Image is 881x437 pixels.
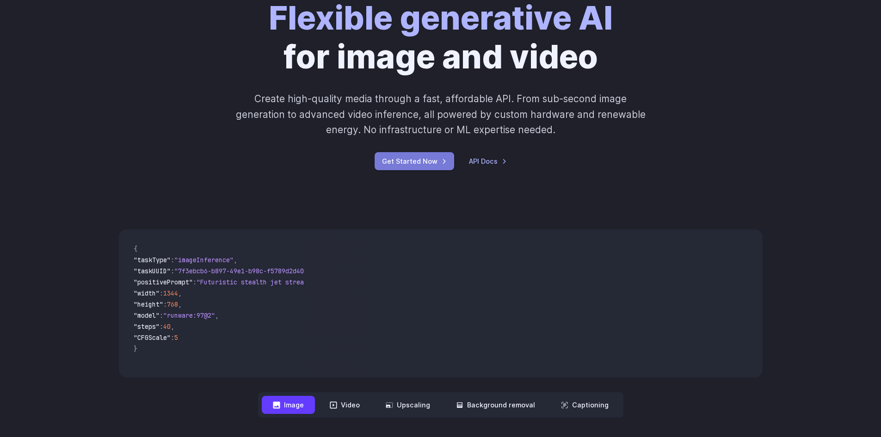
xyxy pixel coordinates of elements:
span: "imageInference" [174,256,234,264]
span: , [178,289,182,297]
a: API Docs [469,156,507,166]
span: : [171,333,174,342]
span: { [134,245,137,253]
p: Create high-quality media through a fast, affordable API. From sub-second image generation to adv... [234,91,647,137]
span: : [193,278,197,286]
span: : [160,289,163,297]
button: Captioning [550,396,620,414]
span: "model" [134,311,160,320]
span: "CFGScale" [134,333,171,342]
span: "width" [134,289,160,297]
span: "steps" [134,322,160,331]
span: } [134,345,137,353]
button: Image [262,396,315,414]
span: "height" [134,300,163,308]
span: : [160,322,163,331]
span: , [178,300,182,308]
span: "taskUUID" [134,267,171,275]
span: 40 [163,322,171,331]
span: , [215,311,219,320]
span: , [171,322,174,331]
span: 768 [167,300,178,308]
span: : [163,300,167,308]
span: , [234,256,237,264]
a: Get Started Now [375,152,454,170]
button: Upscaling [375,396,441,414]
span: "positivePrompt" [134,278,193,286]
span: : [171,267,174,275]
span: 5 [174,333,178,342]
span: "taskType" [134,256,171,264]
button: Video [319,396,371,414]
span: "runware:97@2" [163,311,215,320]
span: "7f3ebcb6-b897-49e1-b98c-f5789d2d40d7" [174,267,315,275]
span: "Futuristic stealth jet streaking through a neon-lit cityscape with glowing purple exhaust" [197,278,533,286]
span: 1344 [163,289,178,297]
span: : [160,311,163,320]
span: : [171,256,174,264]
button: Background removal [445,396,546,414]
